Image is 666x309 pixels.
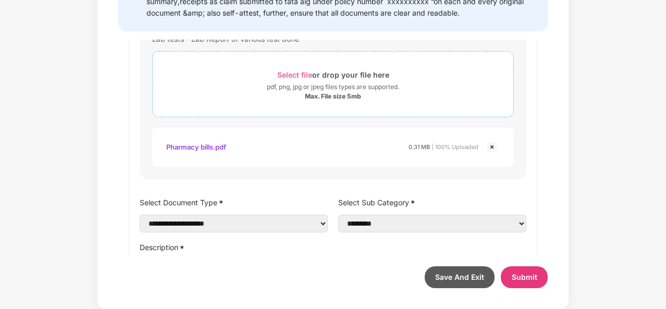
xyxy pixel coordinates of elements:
[435,273,484,281] span: Save And Exit
[140,195,328,210] label: Select Document Type
[409,143,430,151] span: 0.31 MB
[512,273,537,281] span: Submit
[153,59,513,109] span: Select fileor drop your file herepdf, png, jpg or jpeg files types are supported.Max. File size 5mb
[140,240,526,255] label: Description
[267,82,399,92] div: pdf, png, jpg or jpeg files types are supported.
[431,143,478,151] span: | 100% Uploaded
[166,138,226,156] div: Pharmacy bills.pdf
[425,266,495,288] button: Save And Exit
[486,141,498,153] img: svg+xml;base64,PHN2ZyBpZD0iQ3Jvc3MtMjR4MjQiIHhtbG5zPSJodHRwOi8vd3d3LnczLm9yZy8yMDAwL3N2ZyIgd2lkdG...
[305,92,361,101] div: Max. File size 5mb
[277,68,389,82] div: or drop your file here
[501,266,548,288] button: Submit
[277,70,312,79] span: Select file
[338,195,526,210] label: Select Sub Category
